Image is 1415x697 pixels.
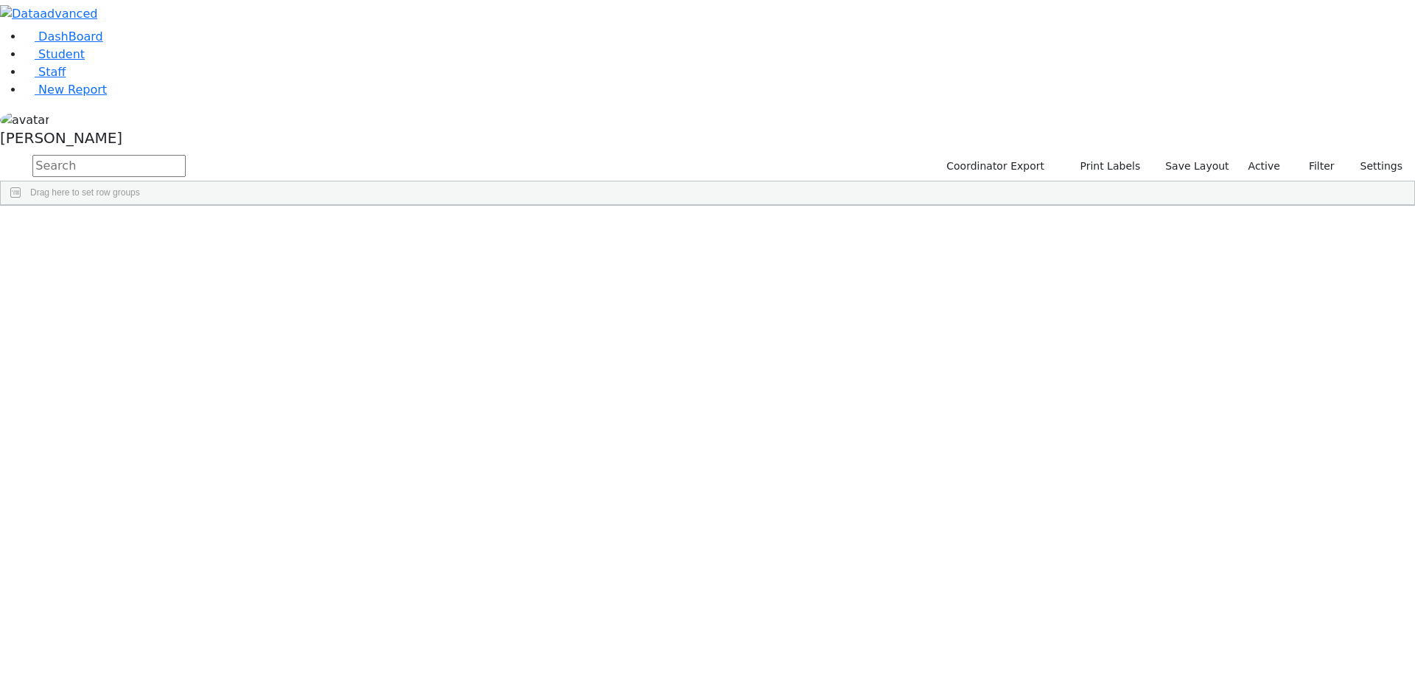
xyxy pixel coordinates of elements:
[38,47,85,61] span: Student
[1159,155,1235,178] button: Save Layout
[38,30,103,44] span: DashBoard
[38,65,66,79] span: Staff
[1242,155,1287,178] label: Active
[32,155,186,177] input: Search
[24,83,107,97] a: New Report
[24,47,85,61] a: Student
[1063,155,1147,178] button: Print Labels
[24,30,103,44] a: DashBoard
[937,155,1051,178] button: Coordinator Export
[30,187,140,198] span: Drag here to set row groups
[24,65,66,79] a: Staff
[38,83,107,97] span: New Report
[1290,155,1341,178] button: Filter
[1341,155,1409,178] button: Settings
